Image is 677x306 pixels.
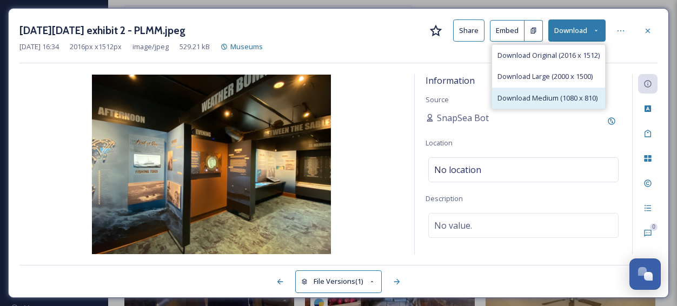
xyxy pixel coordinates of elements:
button: Open Chat [629,258,661,290]
div: 0 [650,223,658,231]
span: Location [426,138,453,148]
button: Embed [490,20,525,42]
button: File Versions(1) [295,270,382,292]
span: Download Large (2000 x 1500) [497,71,593,82]
span: No value. [434,219,472,232]
img: 1IBU0IsIXHRddAyUo7mI6TfCd2LxLuJRa.jpeg [19,75,403,254]
button: Download [548,19,606,42]
span: Download Medium (1080 x 810) [497,93,598,103]
h3: [DATE][DATE] exhibit 2 - PLMM.jpeg [19,23,185,38]
span: Description [426,194,463,203]
span: Source [426,95,449,104]
span: SnapSea Bot [437,111,489,124]
button: Share [453,19,484,42]
span: 529.21 kB [180,42,210,52]
span: No location [434,163,481,176]
span: Information [426,75,475,87]
span: image/jpeg [132,42,169,52]
span: 2016 px x 1512 px [70,42,122,52]
span: [DATE] 16:34 [19,42,59,52]
span: Museums [230,42,263,51]
span: Download Original (2016 x 1512) [497,50,600,61]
